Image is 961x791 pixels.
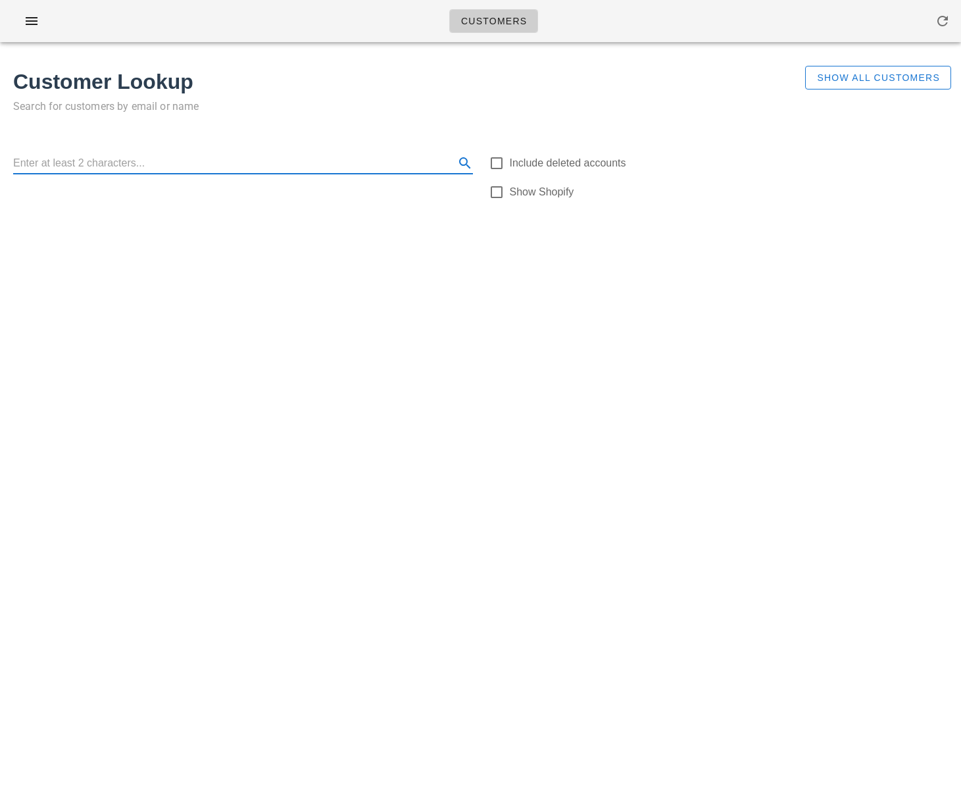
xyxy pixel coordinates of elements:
[13,66,789,97] h1: Customer Lookup
[510,186,949,199] label: Show Shopify
[816,72,940,83] span: Show All Customers
[13,97,789,116] p: Search for customers by email or name
[13,153,452,174] input: Enter at least 2 characters...
[449,9,539,33] a: Customers
[510,157,949,170] label: Include deleted accounts
[805,66,951,89] button: Show All Customers
[460,16,528,26] span: Customers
